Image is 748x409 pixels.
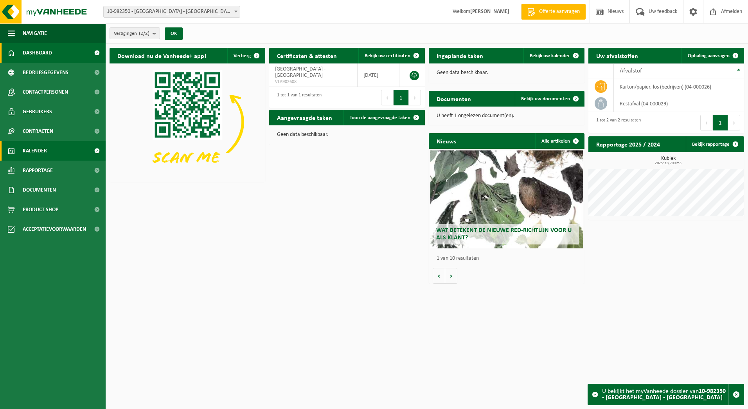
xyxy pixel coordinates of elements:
[592,114,641,131] div: 1 tot 2 van 2 resultaten
[433,268,445,284] button: Vorige
[602,384,728,405] div: U bekijkt het myVanheede dossier van
[515,91,584,107] a: Bekijk uw documenten
[23,180,56,200] span: Documenten
[686,136,743,152] a: Bekijk rapportage
[358,48,424,63] a: Bekijk uw certificaten
[23,43,52,63] span: Dashboard
[269,48,345,63] h2: Certificaten & attesten
[23,63,68,82] span: Bedrijfsgegevens
[620,68,642,74] span: Afvalstof
[592,156,744,165] h3: Kubiek
[602,388,726,401] strong: 10-982350 - [GEOGRAPHIC_DATA] - [GEOGRAPHIC_DATA]
[110,27,160,39] button: Vestigingen(2/2)
[104,6,240,17] span: 10-982350 - VME VILLAGE PARK - DE HAAN
[728,115,740,130] button: Next
[470,9,509,14] strong: [PERSON_NAME]
[429,48,491,63] h2: Ingeplande taken
[381,90,394,105] button: Previous
[713,115,728,130] button: 1
[227,48,264,63] button: Verberg
[358,63,399,87] td: [DATE]
[535,133,584,149] a: Alle artikelen
[588,48,646,63] h2: Uw afvalstoffen
[275,66,325,78] span: [GEOGRAPHIC_DATA] - [GEOGRAPHIC_DATA]
[350,115,410,120] span: Toon de aangevraagde taken
[681,48,743,63] a: Ophaling aanvragen
[530,53,570,58] span: Bekijk uw kalender
[437,70,577,76] p: Geen data beschikbaar.
[394,90,409,105] button: 1
[537,8,582,16] span: Offerte aanvragen
[521,96,570,101] span: Bekijk uw documenten
[343,110,424,125] a: Toon de aangevraagde taken
[445,268,457,284] button: Volgende
[429,91,479,106] h2: Documenten
[139,31,149,36] count: (2/2)
[23,121,53,141] span: Contracten
[409,90,421,105] button: Next
[110,63,265,181] img: Download de VHEPlus App
[614,95,744,112] td: restafval (04-000029)
[437,113,577,119] p: U heeft 1 ongelezen document(en).
[430,150,583,248] a: Wat betekent de nieuwe RED-richtlijn voor u als klant?
[523,48,584,63] a: Bekijk uw kalender
[23,102,52,121] span: Gebruikers
[592,161,744,165] span: 2025: 18,700 m3
[269,110,340,125] h2: Aangevraagde taken
[275,79,351,85] span: VLA902608
[521,4,586,20] a: Offerte aanvragen
[234,53,251,58] span: Verberg
[23,161,53,180] span: Rapportage
[688,53,730,58] span: Ophaling aanvragen
[429,133,464,148] h2: Nieuws
[23,141,47,161] span: Kalender
[103,6,240,18] span: 10-982350 - VME VILLAGE PARK - DE HAAN
[165,27,183,40] button: OK
[23,24,47,43] span: Navigatie
[23,82,68,102] span: Contactpersonen
[614,78,744,95] td: karton/papier, los (bedrijven) (04-000026)
[365,53,410,58] span: Bekijk uw certificaten
[273,89,322,106] div: 1 tot 1 van 1 resultaten
[436,227,572,241] span: Wat betekent de nieuwe RED-richtlijn voor u als klant?
[114,28,149,40] span: Vestigingen
[588,136,668,152] h2: Rapportage 2025 / 2024
[277,132,417,138] p: Geen data beschikbaar.
[700,115,713,130] button: Previous
[23,219,86,239] span: Acceptatievoorwaarden
[23,200,58,219] span: Product Shop
[110,48,214,63] h2: Download nu de Vanheede+ app!
[437,256,581,261] p: 1 van 10 resultaten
